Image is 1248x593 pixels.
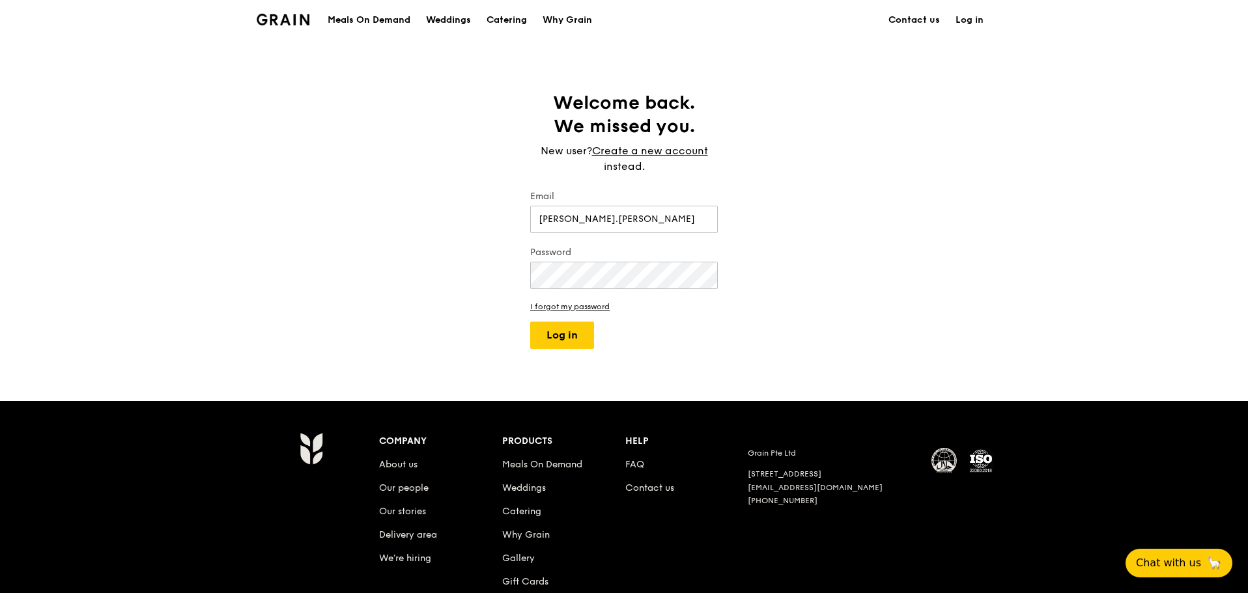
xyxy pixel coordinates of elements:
a: Weddings [502,482,546,493]
a: Create a new account [592,143,708,159]
a: Catering [479,1,535,40]
img: MUIS Halal Certified [931,448,957,474]
a: [EMAIL_ADDRESS][DOMAIN_NAME] [748,483,883,492]
a: [PHONE_NUMBER] [748,496,817,505]
div: Help [625,432,748,450]
a: Delivery area [379,529,437,540]
img: Grain [300,432,322,465]
div: Weddings [426,1,471,40]
span: Chat with us [1136,555,1201,571]
a: Meals On Demand [502,459,582,470]
span: 🦙 [1206,555,1222,571]
a: Our stories [379,506,426,517]
div: Why Grain [543,1,592,40]
a: We’re hiring [379,553,431,564]
a: Contact us [625,482,674,493]
a: I forgot my password [530,302,718,311]
a: Log in [948,1,991,40]
img: ISO Certified [968,448,994,474]
span: instead. [604,160,645,172]
button: Log in [530,322,594,349]
a: Weddings [418,1,479,40]
label: Password [530,246,718,259]
img: Grain [257,14,309,25]
div: Products [502,432,625,450]
a: Gallery [502,553,535,564]
label: Email [530,190,718,203]
a: Why Grain [535,1,600,40]
a: Why Grain [502,529,550,540]
a: Our people [379,482,429,493]
h1: Welcome back. We missed you. [530,91,718,138]
a: Gift Cards [502,576,548,587]
div: [STREET_ADDRESS] [748,469,916,480]
a: About us [379,459,418,470]
div: Grain Pte Ltd [748,448,916,458]
button: Chat with us🦙 [1126,549,1232,577]
a: FAQ [625,459,644,470]
div: Company [379,432,502,450]
span: New user? [541,145,592,157]
a: Catering [502,506,541,517]
div: Meals On Demand [328,1,410,40]
div: Catering [487,1,527,40]
a: Contact us [881,1,948,40]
